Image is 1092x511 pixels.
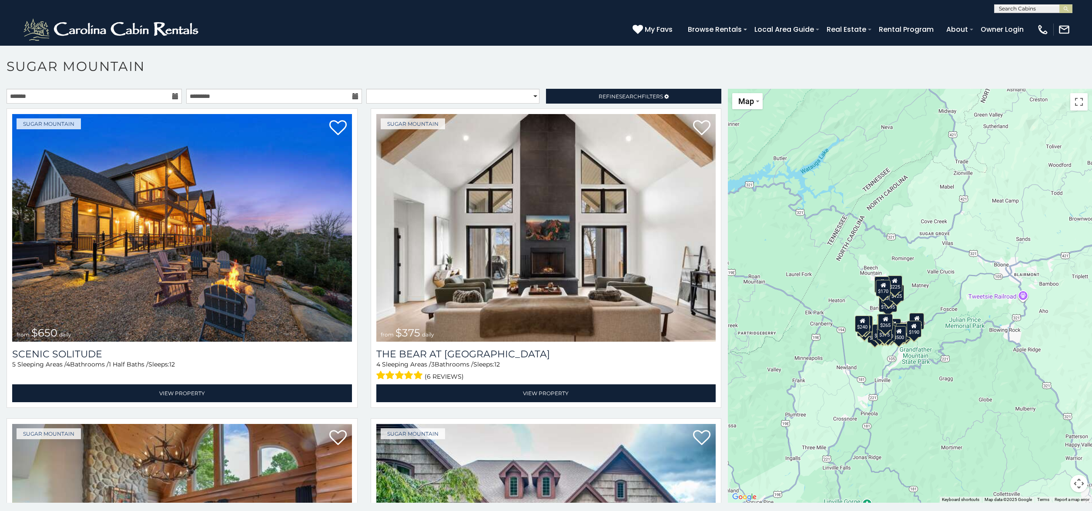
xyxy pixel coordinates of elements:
a: Open this area in Google Maps (opens a new window) [730,491,759,503]
div: $345 [898,323,913,340]
a: Real Estate [822,22,871,37]
div: $225 [887,276,902,292]
button: Toggle fullscreen view [1070,93,1088,111]
a: Add to favorites [693,429,710,447]
a: My Favs [633,24,675,35]
div: $355 [857,319,872,336]
span: $650 [31,326,57,339]
div: $650 [867,326,882,343]
h3: The Bear At Sugar Mountain [376,348,716,360]
img: White-1-2.png [22,17,202,43]
div: $195 [896,323,911,340]
span: 1 Half Baths / [109,360,148,368]
a: Rental Program [874,22,938,37]
span: Search [619,93,642,100]
span: Refine Filters [599,93,663,100]
a: The Bear At [GEOGRAPHIC_DATA] [376,348,716,360]
span: from [17,331,30,338]
button: Change map style [732,93,763,109]
a: Scenic Solitude from $650 daily [12,114,352,342]
span: 4 [66,360,70,368]
div: $240 [855,315,870,332]
a: Sugar Mountain [381,118,445,129]
img: The Bear At Sugar Mountain [376,114,716,342]
img: Google [730,491,759,503]
a: Terms (opens in new tab) [1037,497,1049,502]
span: daily [422,331,434,338]
span: 4 [376,360,380,368]
button: Keyboard shortcuts [942,497,979,503]
span: from [381,331,394,338]
div: $190 [906,320,921,337]
div: $500 [891,326,906,343]
a: About [942,22,972,37]
a: Sugar Mountain [17,118,81,129]
div: $265 [878,314,893,330]
span: Map data ©2025 Google [985,497,1032,502]
span: Map [738,97,754,106]
span: daily [59,331,71,338]
img: Scenic Solitude [12,114,352,342]
a: View Property [376,384,716,402]
a: Local Area Guide [750,22,818,37]
span: 5 [12,360,16,368]
a: Add to favorites [693,119,710,138]
span: (6 reviews) [425,371,464,382]
img: phone-regular-white.png [1037,24,1049,36]
span: My Favs [645,24,673,35]
a: Add to favorites [329,119,347,138]
div: $350 [881,325,895,341]
a: Sugar Mountain [381,428,445,439]
div: $375 [872,324,887,340]
a: Add to favorites [329,429,347,447]
a: Report a map error [1055,497,1089,502]
div: $1,095 [879,296,897,312]
div: Sleeping Areas / Bathrooms / Sleeps: [12,360,352,382]
span: 12 [494,360,500,368]
a: Owner Login [976,22,1028,37]
div: $125 [889,285,904,301]
button: Map camera controls [1070,475,1088,492]
span: 3 [431,360,435,368]
div: $375 [877,323,892,340]
div: $190 [877,314,892,330]
img: mail-regular-white.png [1058,24,1070,36]
a: Sugar Mountain [17,428,81,439]
span: 12 [169,360,175,368]
div: $350 [881,286,896,303]
a: Browse Rentals [683,22,746,37]
span: $375 [395,326,420,339]
div: $200 [886,319,901,335]
div: $300 [878,314,892,331]
a: RefineSearchFilters [546,89,721,104]
div: $170 [876,279,891,296]
a: Scenic Solitude [12,348,352,360]
div: Sleeping Areas / Bathrooms / Sleeps: [376,360,716,382]
div: $155 [909,313,924,329]
div: $240 [874,276,889,293]
a: The Bear At Sugar Mountain from $375 daily [376,114,716,342]
a: View Property [12,384,352,402]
